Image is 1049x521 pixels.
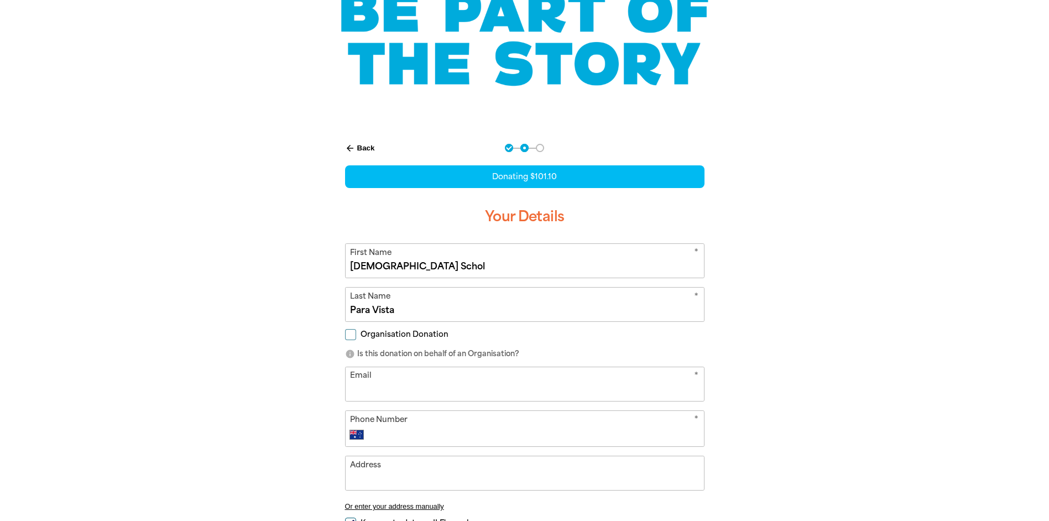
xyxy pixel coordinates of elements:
[361,329,448,340] span: Organisation Donation
[345,349,355,359] i: info
[520,144,529,152] button: Navigate to step 2 of 3 to enter your details
[345,348,704,360] p: Is this donation on behalf of an Organisation?
[536,144,544,152] button: Navigate to step 3 of 3 to enter your payment details
[345,502,704,510] button: Or enter your address manually
[345,329,356,340] input: Organisation Donation
[505,144,513,152] button: Navigate to step 1 of 3 to enter your donation amount
[345,143,355,153] i: arrow_back
[345,165,704,188] div: Donating $101.10
[341,139,379,158] button: Back
[694,414,698,428] i: Required
[345,199,704,235] h3: Your Details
